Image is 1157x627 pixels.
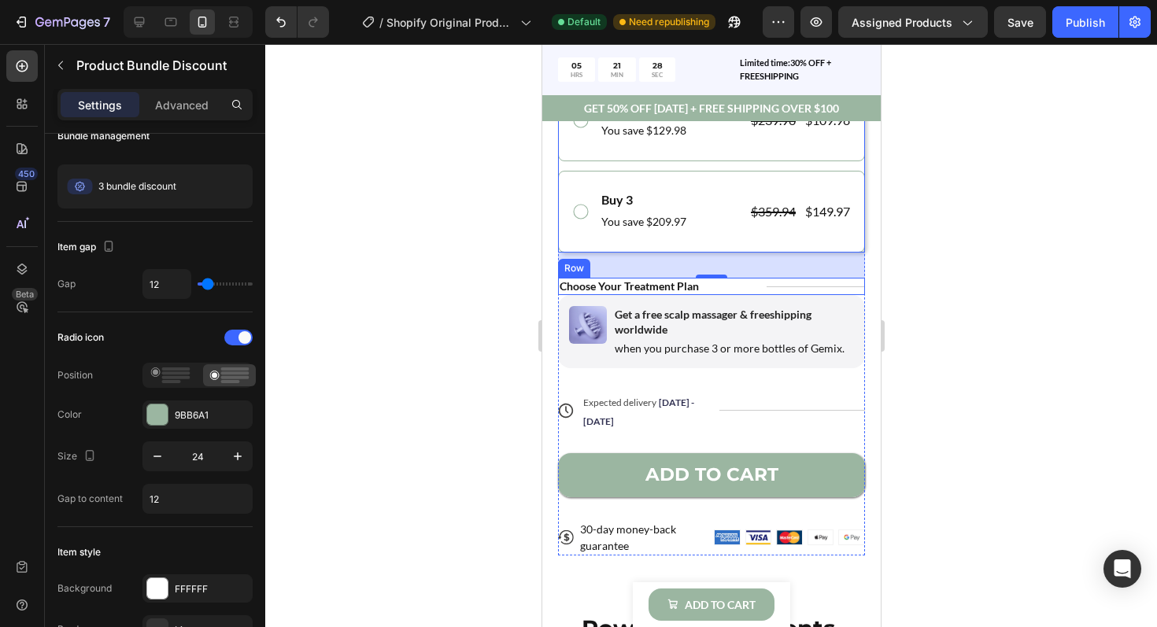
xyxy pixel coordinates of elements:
[57,368,93,382] div: Position
[57,545,101,559] div: Item style
[57,237,118,258] div: Item gap
[175,582,249,596] div: FFFFFF
[57,492,123,506] div: Gap to content
[15,168,38,180] div: 450
[155,97,209,113] p: Advanced
[629,15,709,29] span: Need republishing
[265,6,329,38] div: Undo/Redo
[57,581,112,596] div: Background
[542,44,881,627] iframe: Design area
[567,15,601,29] span: Default
[1052,6,1118,38] button: Publish
[1007,16,1033,29] span: Save
[57,277,76,291] div: Gap
[838,6,988,38] button: Assigned Products
[994,6,1046,38] button: Save
[143,485,252,513] input: Auto
[143,270,190,298] input: Auto
[76,56,246,75] p: Product Bundle Discount
[852,14,952,31] span: Assigned Products
[1103,550,1141,588] div: Open Intercom Messenger
[57,330,104,345] div: Radio icon
[98,179,176,194] span: 3 bundle discount
[57,446,99,467] div: Size
[6,6,117,38] button: 7
[78,97,122,113] p: Settings
[57,408,82,422] div: Color
[386,14,514,31] span: Shopify Original Product Template
[57,129,150,143] div: Bundle management
[103,13,110,31] p: 7
[379,14,383,31] span: /
[1066,14,1105,31] div: Publish
[175,408,249,422] div: 9BB6A1
[12,288,38,301] div: Beta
